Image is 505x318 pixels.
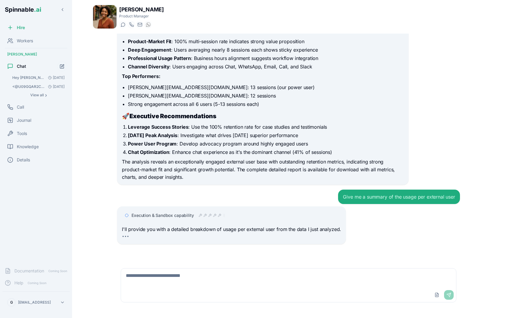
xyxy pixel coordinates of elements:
div: [PERSON_NAME] [2,49,70,59]
span: G [10,300,13,305]
p: I'll provide you with a detailed breakdown of usage per external user from the data I just analyzed. [122,226,341,233]
li: : Users engaging across Chat, WhatsApp, Email, Call, and Slack [128,63,404,70]
span: Hey Taylor. Based on this Product Initiative: https://www.notion.so/Price-Plans-Initiative-2777..... [12,75,46,80]
span: <@U09GQAR2C0Y> Delete it, it was just for a demo: I'll help you delete whatever you were referrin... [12,84,46,89]
strong: Top Performers: [122,73,160,79]
li: : Use the 100% retention rate for case studies and testimonials [128,123,404,130]
span: Coming Soon [47,268,69,274]
span: Hire [17,25,25,31]
button: Open conversation: Hey Taylor. Based on this Product Initiative: https://www.notion.so/Price-Plan... [10,73,67,82]
div: 5 more operations [224,214,225,217]
span: Coming Soon [26,280,48,286]
strong: Chat Optimization [128,149,169,155]
strong: Executive Recommendations [129,112,216,120]
li: [PERSON_NAME][EMAIL_ADDRESS][DOMAIN_NAME]: 12 sessions [128,92,404,99]
li: : Users averaging nearly 8 sessions each shows sticky experience [128,46,404,53]
strong: [DATE] Peak Analysis [128,132,177,138]
li: Strong engagement across all 6 users (5-13 sessions each) [128,100,404,108]
span: Execution & Sandbox capability [132,212,194,218]
li: [PERSON_NAME][EMAIL_ADDRESS][DOMAIN_NAME]: 13 sessions (our power user) [128,84,404,91]
span: Tools [17,130,27,136]
span: View all [30,93,44,97]
h2: 🚀 [122,112,404,120]
span: Journal [17,117,31,123]
p: The analysis reveals an exceptionally engaged external user base with outstanding retention metri... [122,158,404,181]
li: : 100% multi-session rate indicates strong value proposition [128,38,404,45]
div: tool_call - completed [218,214,221,217]
img: Taylor Mitchell [93,5,116,28]
p: Product Manager [119,14,164,19]
strong: Professional Usage Pattern [128,55,191,61]
button: Start new chat [57,61,67,71]
div: tool_call - completed [203,214,207,217]
span: [DATE] [46,75,65,80]
div: Give me a summary of the usage per external user [343,193,455,200]
p: [EMAIL_ADDRESS] [18,300,51,305]
span: .ai [34,6,41,13]
span: › [45,93,47,97]
button: Start a call with Taylor Mitchell [128,21,135,28]
span: Chat [17,63,26,69]
strong: Product-Market Fit [128,38,171,44]
button: Send email to taylor.mitchell@getspinnable.ai [136,21,143,28]
strong: Deep Engagement [128,47,171,53]
div: tool_call - completed [198,214,202,217]
strong: Channel Diversity [128,64,169,70]
div: tool_call - completed [208,214,212,217]
span: [DATE] [46,84,65,89]
h1: [PERSON_NAME] [119,5,164,14]
button: Show all conversations [10,91,67,99]
li: : Develop advocacy program around highly engaged users [128,140,404,147]
button: G[EMAIL_ADDRESS] [5,296,67,308]
span: Details [17,157,30,163]
button: Open conversation: <@U09GQAR2C0Y> Delete it, it was just for a demo [10,82,67,91]
div: tool_call - completed [213,214,216,217]
span: Call [17,104,24,110]
li: : Enhance chat experience as it's the dominant channel (41% of sessions) [128,148,404,156]
span: Help [14,280,23,286]
span: Documentation [14,268,44,274]
span: Workers [17,38,33,44]
button: Start a chat with Taylor Mitchell [119,21,126,28]
button: WhatsApp [144,21,152,28]
strong: Leverage Success Stories [128,124,188,130]
li: : Investigate what drives [DATE] superior performance [128,132,404,139]
strong: Power User Program [128,141,177,147]
li: : Business hours alignment suggests workflow integration [128,55,404,62]
span: Spinnable [5,6,41,13]
span: Knowledge [17,144,39,150]
img: WhatsApp [146,22,151,27]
